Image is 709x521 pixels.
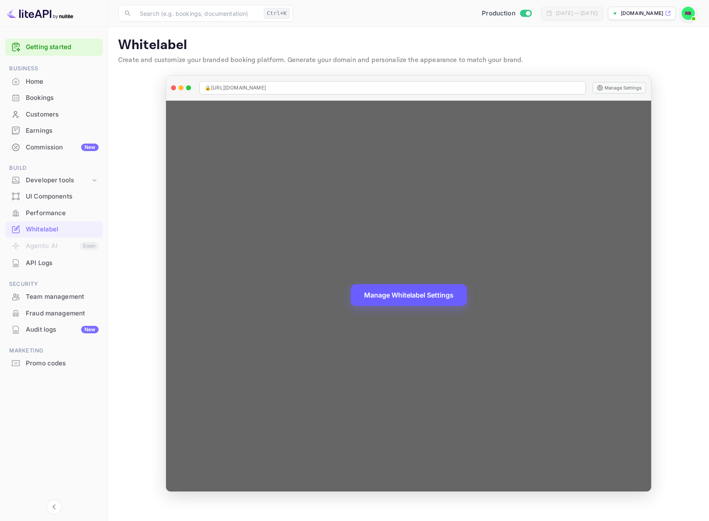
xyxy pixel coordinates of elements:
[556,10,597,17] div: [DATE] — [DATE]
[5,221,103,237] a: Whitelabel
[5,322,103,337] a: Audit logsNew
[81,144,99,151] div: New
[5,39,103,56] div: Getting started
[26,325,99,335] div: Audit logs
[5,205,103,221] a: Performance
[118,37,699,54] p: Whitelabel
[5,322,103,338] div: Audit logsNew
[26,309,99,318] div: Fraud management
[5,139,103,156] div: CommissionNew
[5,305,103,321] a: Fraud management
[26,192,99,201] div: UI Components
[5,90,103,105] a: Bookings
[5,255,103,270] a: API Logs
[482,9,516,18] span: Production
[351,284,467,306] button: Manage Whitelabel Settings
[205,84,266,92] span: 🔒 [URL][DOMAIN_NAME]
[26,42,99,52] a: Getting started
[5,107,103,122] a: Customers
[5,107,103,123] div: Customers
[264,8,290,19] div: Ctrl+K
[26,110,99,119] div: Customers
[7,7,73,20] img: LiteAPI logo
[478,9,535,18] div: Switch to Sandbox mode
[5,289,103,305] div: Team management
[26,176,90,185] div: Developer tools
[5,139,103,155] a: CommissionNew
[26,359,99,368] div: Promo codes
[26,77,99,87] div: Home
[682,7,695,20] img: RaSheem Barnett
[5,74,103,89] a: Home
[5,189,103,204] a: UI Components
[5,173,103,188] div: Developer tools
[5,346,103,355] span: Marketing
[592,82,646,94] button: Manage Settings
[47,499,62,514] button: Collapse navigation
[26,292,99,302] div: Team management
[81,326,99,333] div: New
[26,126,99,136] div: Earnings
[26,225,99,234] div: Whitelabel
[26,208,99,218] div: Performance
[5,189,103,205] div: UI Components
[5,305,103,322] div: Fraud management
[5,164,103,173] span: Build
[5,123,103,138] a: Earnings
[5,355,103,372] div: Promo codes
[5,64,103,73] span: Business
[5,123,103,139] div: Earnings
[621,10,663,17] p: [DOMAIN_NAME]
[5,90,103,106] div: Bookings
[135,5,260,22] input: Search (e.g. bookings, documentation)
[5,221,103,238] div: Whitelabel
[118,55,699,65] p: Create and customize your branded booking platform. Generate your domain and personalize the appe...
[5,280,103,289] span: Security
[5,355,103,371] a: Promo codes
[26,93,99,103] div: Bookings
[26,143,99,152] div: Commission
[5,74,103,90] div: Home
[26,258,99,268] div: API Logs
[5,289,103,304] a: Team management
